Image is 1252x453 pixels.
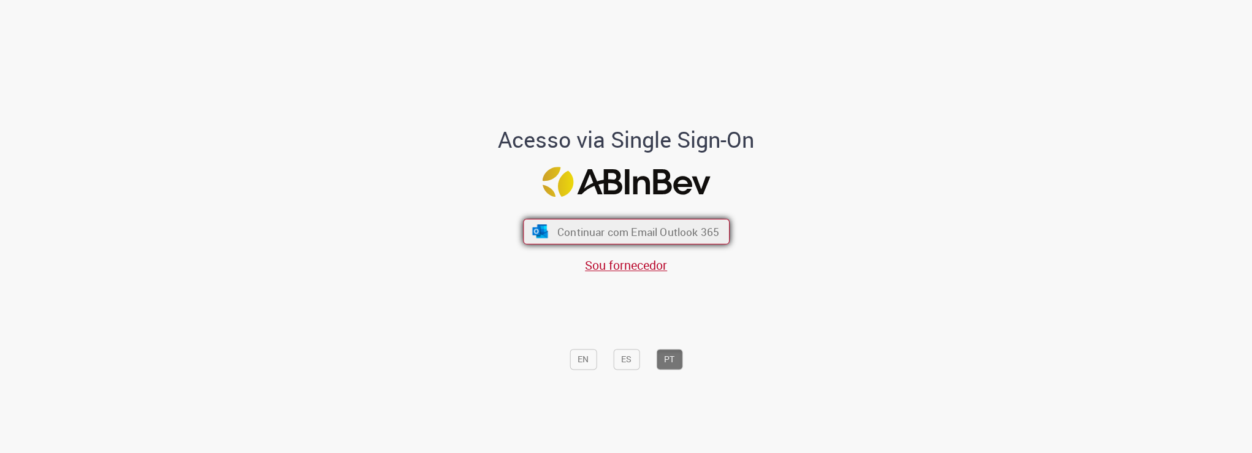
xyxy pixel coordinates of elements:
button: ícone Azure/Microsoft 360 Continuar com Email Outlook 365 [523,219,730,245]
button: PT [656,349,682,370]
a: Sou fornecedor [585,257,667,273]
span: Continuar com Email Outlook 365 [557,224,719,238]
button: ES [613,349,639,370]
img: Logo ABInBev [542,167,710,197]
img: ícone Azure/Microsoft 360 [531,224,549,238]
h1: Acesso via Single Sign-On [456,128,796,153]
button: EN [570,349,597,370]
